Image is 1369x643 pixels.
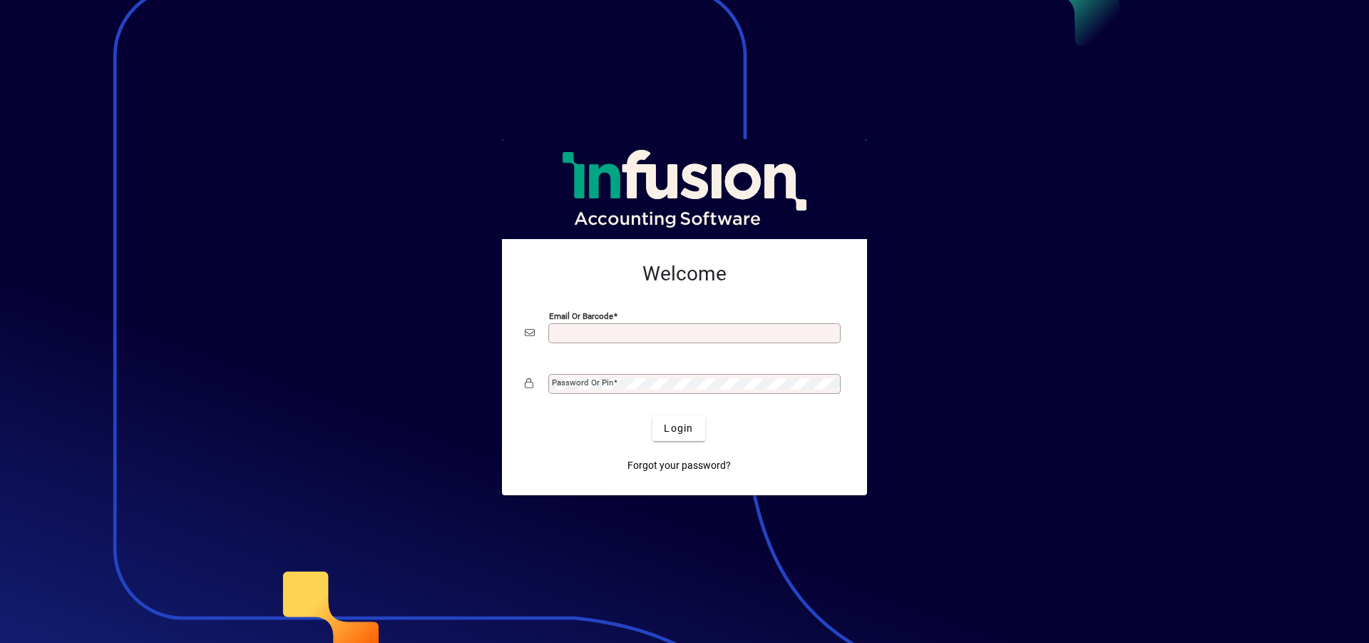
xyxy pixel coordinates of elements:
[664,421,693,436] span: Login
[549,311,613,321] mat-label: Email or Barcode
[652,415,704,441] button: Login
[622,452,737,478] a: Forgot your password?
[627,458,731,473] span: Forgot your password?
[525,262,844,286] h2: Welcome
[552,378,613,388] mat-label: Password or Pin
